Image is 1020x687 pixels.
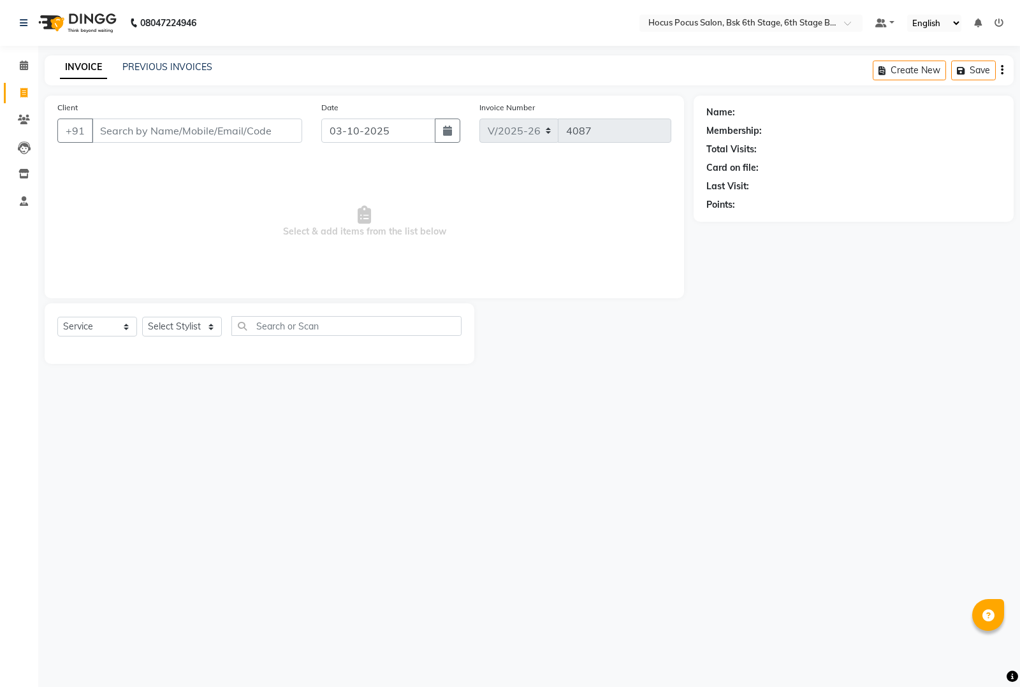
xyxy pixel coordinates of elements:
div: Last Visit: [706,180,749,193]
label: Date [321,102,339,113]
b: 08047224946 [140,5,196,41]
div: Total Visits: [706,143,757,156]
input: Search or Scan [231,316,462,336]
a: INVOICE [60,56,107,79]
input: Search by Name/Mobile/Email/Code [92,119,302,143]
button: Save [951,61,996,80]
label: Client [57,102,78,113]
img: logo [33,5,120,41]
button: Create New [873,61,946,80]
div: Membership: [706,124,762,138]
button: +91 [57,119,93,143]
div: Name: [706,106,735,119]
a: PREVIOUS INVOICES [122,61,212,73]
label: Invoice Number [479,102,535,113]
div: Card on file: [706,161,759,175]
div: Points: [706,198,735,212]
iframe: chat widget [966,636,1007,674]
span: Select & add items from the list below [57,158,671,286]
